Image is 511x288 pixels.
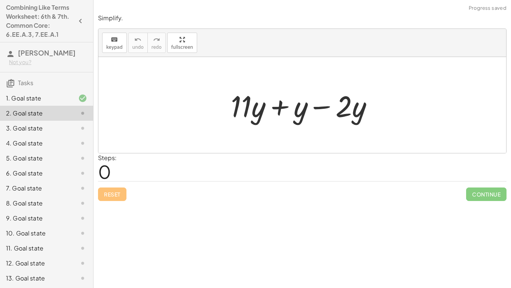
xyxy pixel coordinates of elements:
[6,274,66,283] div: 13. Goal state
[78,184,87,193] i: Task not started.
[78,199,87,208] i: Task not started.
[134,35,141,44] i: undo
[78,124,87,133] i: Task not started.
[78,154,87,163] i: Task not started.
[78,229,87,238] i: Task not started.
[6,184,66,193] div: 7. Goal state
[132,45,144,50] span: undo
[18,48,76,57] span: [PERSON_NAME]
[98,154,117,162] label: Steps:
[6,229,66,238] div: 10. Goal state
[111,35,118,44] i: keyboard
[106,45,123,50] span: keypad
[6,244,66,253] div: 11. Goal state
[6,154,66,163] div: 5. Goal state
[78,214,87,223] i: Task not started.
[6,94,66,103] div: 1. Goal state
[78,244,87,253] i: Task not started.
[6,139,66,148] div: 4. Goal state
[78,139,87,148] i: Task not started.
[469,4,507,12] span: Progress saved
[153,35,160,44] i: redo
[78,259,87,268] i: Task not started.
[18,79,33,87] span: Tasks
[6,124,66,133] div: 3. Goal state
[152,45,162,50] span: redo
[98,14,507,22] p: Simplify.
[6,259,66,268] div: 12. Goal state
[128,33,148,53] button: undoundo
[78,109,87,118] i: Task not started.
[102,33,127,53] button: keyboardkeypad
[147,33,166,53] button: redoredo
[6,214,66,223] div: 9. Goal state
[9,58,87,66] div: Not you?
[6,199,66,208] div: 8. Goal state
[98,160,111,183] span: 0
[78,94,87,103] i: Task finished and correct.
[78,274,87,283] i: Task not started.
[6,3,74,39] h4: Combining Like Terms Worksheet: 6th & 7th. Common Core: 6.EE.A.3, 7.EE.A.1
[6,109,66,118] div: 2. Goal state
[167,33,197,53] button: fullscreen
[171,45,193,50] span: fullscreen
[78,169,87,178] i: Task not started.
[6,169,66,178] div: 6. Goal state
